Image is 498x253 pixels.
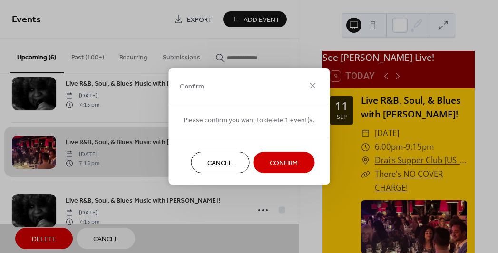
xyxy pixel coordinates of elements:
button: Confirm [253,152,314,173]
button: Cancel [191,152,249,173]
span: Confirm [180,81,204,91]
span: Please confirm you want to delete 1 event(s. [184,116,314,126]
span: Confirm [270,158,298,168]
span: Cancel [207,158,233,168]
